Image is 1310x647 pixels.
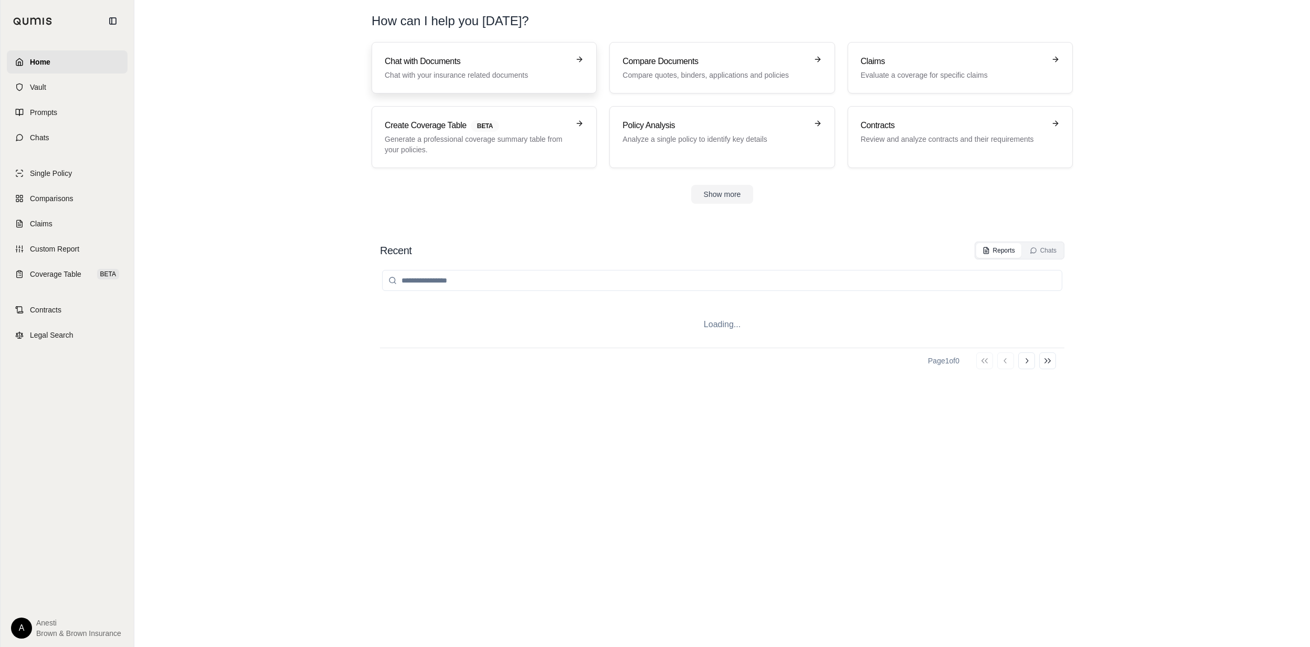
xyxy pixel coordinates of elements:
h3: Create Coverage Table [385,119,569,132]
a: Chats [7,126,128,149]
a: Comparisons [7,187,128,210]
h3: Chat with Documents [385,55,569,68]
span: Contracts [30,305,61,315]
p: Review and analyze contracts and their requirements [861,134,1045,144]
button: Collapse sidebar [104,13,121,29]
span: BETA [97,269,119,279]
button: Reports [976,243,1021,258]
span: Comparisons [30,193,73,204]
a: Compare DocumentsCompare quotes, binders, applications and policies [609,42,834,93]
span: Custom Report [30,244,79,254]
a: Single Policy [7,162,128,185]
a: Contracts [7,298,128,321]
p: Analyze a single policy to identify key details [622,134,807,144]
h3: Compare Documents [622,55,807,68]
span: Single Policy [30,168,72,179]
span: Anesti [36,618,121,628]
a: Policy AnalysisAnalyze a single policy to identify key details [609,106,834,168]
div: Reports [982,246,1015,255]
a: Chat with DocumentsChat with your insurance related documents [372,42,597,93]
h3: Policy Analysis [622,119,807,132]
button: Show more [691,185,754,204]
h2: Recent [380,243,411,258]
a: Claims [7,212,128,235]
a: Custom Report [7,237,128,260]
span: Chats [30,132,49,143]
span: Home [30,57,50,67]
h1: How can I help you [DATE]? [372,13,1073,29]
a: Vault [7,76,128,99]
span: Brown & Brown Insurance [36,628,121,639]
a: ContractsReview and analyze contracts and their requirements [848,106,1073,168]
img: Qumis Logo [13,17,52,25]
a: Create Coverage TableBETAGenerate a professional coverage summary table from your policies. [372,106,597,168]
button: Chats [1023,243,1063,258]
div: Page 1 of 0 [928,356,959,366]
h3: Claims [861,55,1045,68]
p: Compare quotes, binders, applications and policies [622,70,807,80]
div: Chats [1030,246,1057,255]
a: Legal Search [7,323,128,347]
a: Prompts [7,101,128,124]
span: Prompts [30,107,57,118]
p: Generate a professional coverage summary table from your policies. [385,134,569,155]
span: Coverage Table [30,269,81,279]
h3: Contracts [861,119,1045,132]
a: ClaimsEvaluate a coverage for specific claims [848,42,1073,93]
span: BETA [471,120,499,132]
span: Claims [30,218,52,229]
div: A [11,618,32,639]
p: Chat with your insurance related documents [385,70,569,80]
a: Coverage TableBETA [7,263,128,286]
span: Legal Search [30,330,73,340]
p: Evaluate a coverage for specific claims [861,70,1045,80]
span: Vault [30,82,46,92]
div: Loading... [380,301,1064,348]
a: Home [7,50,128,74]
